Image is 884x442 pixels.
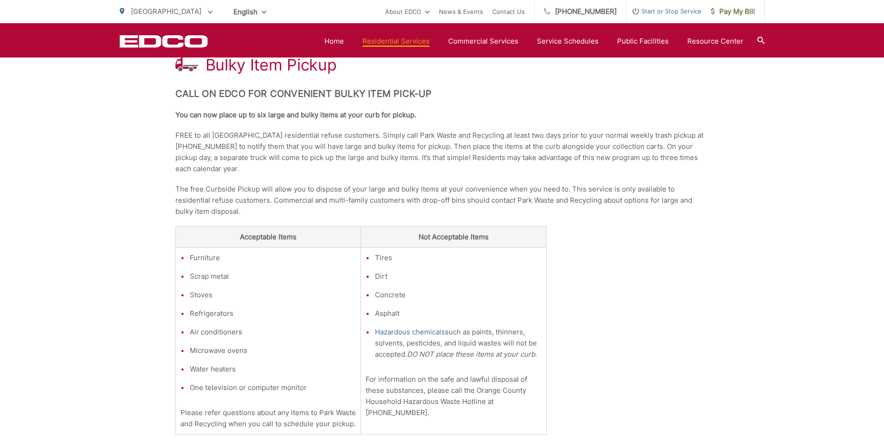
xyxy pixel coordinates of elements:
[226,4,273,20] span: English
[375,308,542,319] li: Asphalt
[131,7,201,16] span: [GEOGRAPHIC_DATA]
[175,184,709,217] p: The free Curbside Pickup will allow you to dispose of your large and bulky items at your convenie...
[375,252,542,263] li: Tires
[181,407,356,429] p: Please refer questions about any items to Park Waste and Recycling when you call to schedule your...
[324,36,344,47] a: Home
[385,6,430,17] a: About EDCO
[190,271,356,282] li: Scrap metal
[375,289,542,301] li: Concrete
[190,252,356,263] li: Furniture
[366,374,542,418] p: For information on the safe and lawful disposal of these substances, please call the Orange Count...
[190,382,356,393] li: One television or computer monitor
[190,289,356,301] li: Stoves
[240,232,297,241] strong: Acceptable Items
[190,308,356,319] li: Refrigerators
[362,36,430,47] a: Residential Services
[206,56,337,74] h1: Bulky Item Pickup
[492,6,525,17] a: Contact Us
[448,36,518,47] a: Commercial Services
[120,35,208,48] a: EDCD logo. Return to the homepage.
[439,6,483,17] a: News & Events
[175,130,709,174] p: FREE to all [GEOGRAPHIC_DATA] residential refuse customers. Simply call Park Waste and Recycling ...
[617,36,669,47] a: Public Facilities
[175,110,416,119] strong: You can now place up to six large and bulky items at your curb for pickup.
[687,36,743,47] a: Resource Center
[190,345,356,356] li: Microwave ovens
[407,350,537,359] em: DO NOT place these items at your curb.
[419,232,489,241] strong: Not Acceptable Items
[537,36,599,47] a: Service Schedules
[375,271,542,282] li: Dirt
[711,6,755,17] span: Pay My Bill
[190,327,356,338] li: Air conditioners
[190,364,356,375] li: Water heaters
[375,327,445,338] a: Hazardous chemicals
[175,88,709,99] h2: Call on EDCO for Convenient Bulky Item Pick-up
[375,327,542,360] li: such as paints, thinners, solvents, pesticides, and liquid wastes will not be accepted.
